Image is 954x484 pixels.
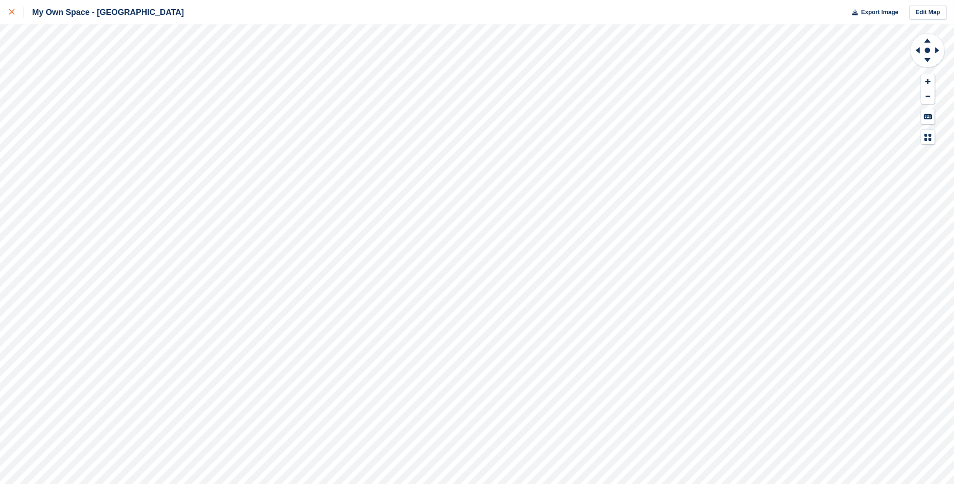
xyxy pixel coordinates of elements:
button: Map Legend [921,130,935,145]
button: Zoom Out [921,89,935,104]
span: Export Image [861,8,898,17]
button: Zoom In [921,74,935,89]
button: Keyboard Shortcuts [921,109,935,124]
a: Edit Map [910,5,947,20]
button: Export Image [847,5,899,20]
div: My Own Space - [GEOGRAPHIC_DATA] [24,7,184,18]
